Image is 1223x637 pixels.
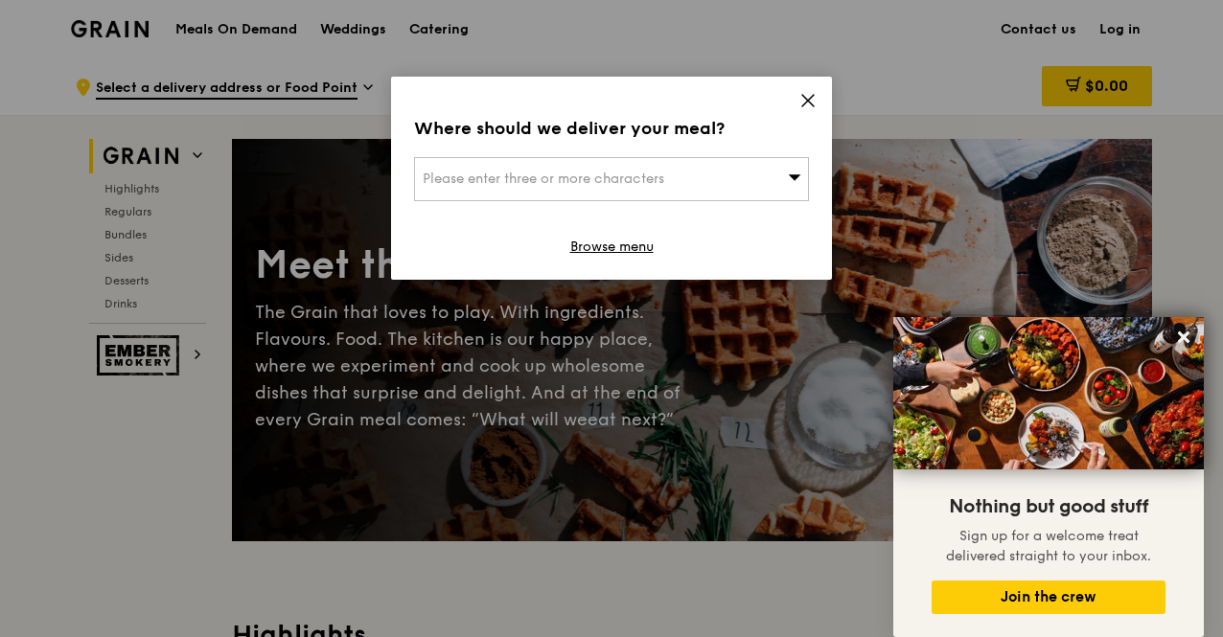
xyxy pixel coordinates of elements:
[932,580,1165,614] button: Join the crew
[414,115,809,142] div: Where should we deliver your meal?
[893,317,1204,469] img: DSC07876-Edit02-Large.jpeg
[570,238,654,257] a: Browse menu
[423,171,664,187] span: Please enter three or more characters
[946,528,1151,564] span: Sign up for a welcome treat delivered straight to your inbox.
[949,495,1148,518] span: Nothing but good stuff
[1168,322,1199,353] button: Close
